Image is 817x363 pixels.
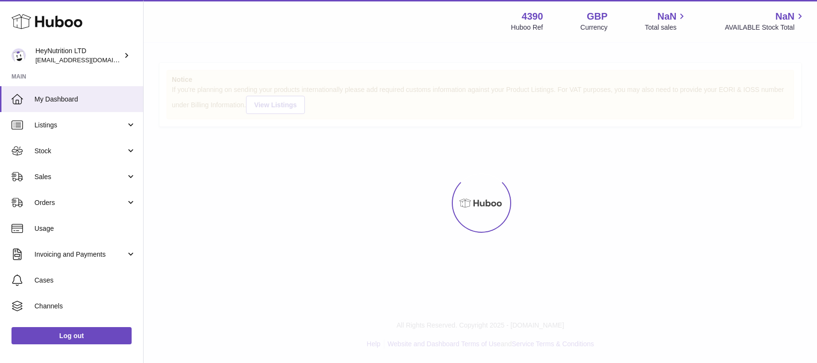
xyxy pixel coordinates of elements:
a: NaN Total sales [645,10,687,32]
a: NaN AVAILABLE Stock Total [725,10,806,32]
div: Currency [581,23,608,32]
strong: 4390 [522,10,543,23]
span: NaN [657,10,676,23]
span: Channels [34,302,136,311]
span: Invoicing and Payments [34,250,126,259]
div: HeyNutrition LTD [35,46,122,65]
img: info@heynutrition.com [11,48,26,63]
div: Huboo Ref [511,23,543,32]
span: My Dashboard [34,95,136,104]
span: Total sales [645,23,687,32]
span: Usage [34,224,136,233]
span: Cases [34,276,136,285]
strong: GBP [587,10,607,23]
span: [EMAIL_ADDRESS][DOMAIN_NAME] [35,56,141,64]
span: Listings [34,121,126,130]
span: NaN [775,10,795,23]
span: Sales [34,172,126,181]
span: AVAILABLE Stock Total [725,23,806,32]
span: Orders [34,198,126,207]
span: Stock [34,147,126,156]
a: Log out [11,327,132,344]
